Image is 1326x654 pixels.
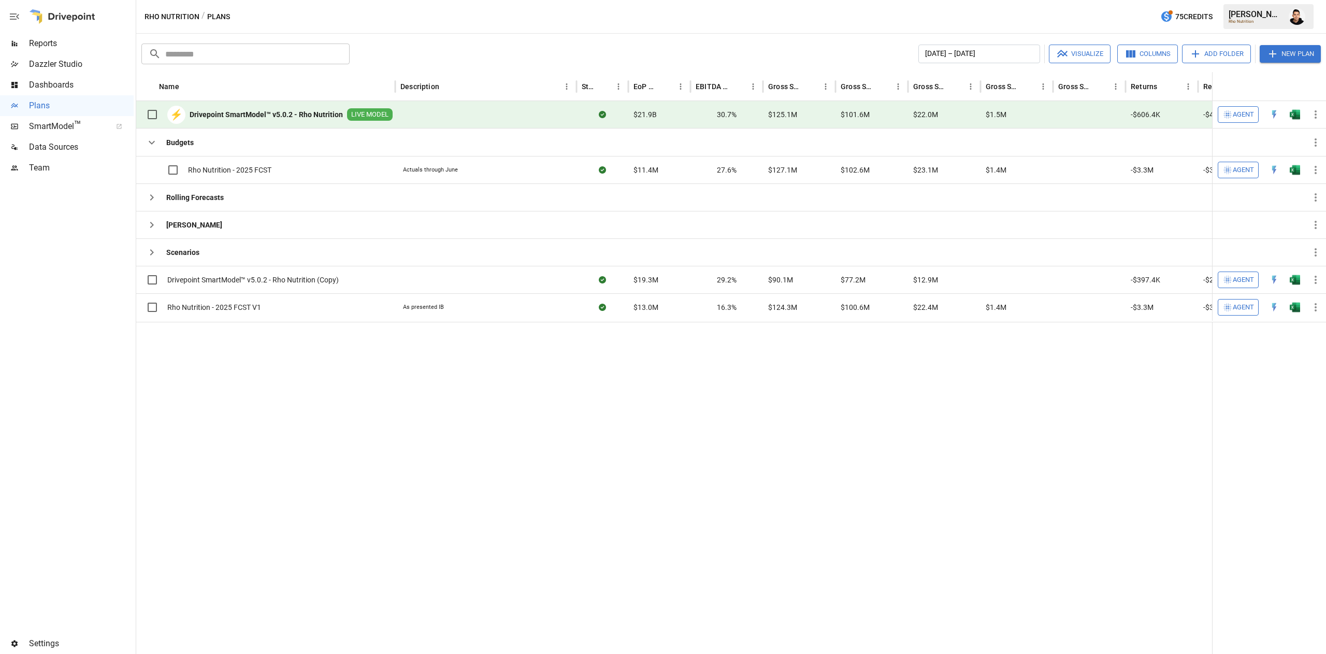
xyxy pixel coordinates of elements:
div: Returns: DTC Online [1203,82,1238,91]
button: Gross Sales: Marketplace column menu [963,79,978,94]
div: Sync complete [599,165,606,175]
button: Rho Nutrition [145,10,199,23]
button: Gross Sales: DTC Online column menu [891,79,905,94]
div: Open in Excel [1290,165,1300,175]
div: Actuals through June [403,166,458,174]
div: ⚡ [167,106,185,124]
span: -$397.4K [1131,275,1160,285]
span: $22.4M [913,302,938,312]
span: ™ [74,119,81,132]
span: LIVE MODEL [347,110,393,120]
div: EoP Cash [633,82,658,91]
span: 29.2% [717,275,737,285]
span: 30.7% [717,109,737,120]
button: Sort [1158,79,1173,94]
button: 75Credits [1156,7,1217,26]
span: -$3.1M [1203,165,1226,175]
button: New Plan [1260,45,1321,63]
div: Gross Sales: Marketplace [913,82,948,91]
button: Sort [949,79,963,94]
span: Team [29,162,134,174]
button: Returns column menu [1181,79,1195,94]
img: quick-edit-flash.b8aec18c.svg [1269,275,1279,285]
span: $19.3M [633,275,658,285]
span: Rho Nutrition - 2025 FCST [188,165,271,175]
span: Dazzler Studio [29,58,134,70]
span: $13.0M [633,302,658,312]
button: Columns [1117,45,1178,63]
span: 27.6% [717,165,737,175]
img: Francisco Sanchez [1289,8,1305,25]
span: $1.5M [986,109,1006,120]
span: $12.9M [913,275,938,285]
span: $77.2M [841,275,866,285]
span: Reports [29,37,134,50]
button: [DATE] – [DATE] [918,45,1040,63]
button: EoP Cash column menu [673,79,688,94]
button: Gross Sales column menu [818,79,833,94]
button: Gross Sales: Wholesale column menu [1036,79,1050,94]
span: $125.1M [768,109,797,120]
div: [PERSON_NAME] [1229,9,1282,19]
img: g5qfjXmAAAAABJRU5ErkJggg== [1290,165,1300,175]
span: -$3.3M [1131,302,1154,312]
button: Description column menu [559,79,574,94]
div: Returns [1131,82,1157,91]
div: Gross Sales: Wholesale [986,82,1020,91]
div: Rho Nutrition [1229,19,1282,24]
div: Gross Sales: Retail [1058,82,1093,91]
span: 16.3% [717,302,737,312]
div: Sync complete [599,275,606,285]
span: $1.4M [986,302,1006,312]
button: Sort [876,79,891,94]
img: g5qfjXmAAAAABJRU5ErkJggg== [1290,302,1300,312]
div: Sync complete [599,109,606,120]
button: Add Folder [1182,45,1251,63]
div: Gross Sales [768,82,803,91]
span: Settings [29,637,134,650]
div: Gross Sales: DTC Online [841,82,875,91]
b: Rolling Forecasts [166,192,224,203]
div: / [201,10,205,23]
div: Open in Quick Edit [1269,302,1279,312]
div: Status [582,82,596,91]
span: Rho Nutrition - 2025 FCST V1 [167,302,261,312]
button: Agent [1218,106,1259,123]
div: Open in Excel [1290,109,1300,120]
span: $23.1M [913,165,938,175]
button: Sort [804,79,818,94]
b: Budgets [166,137,194,148]
div: Open in Excel [1290,302,1300,312]
img: g5qfjXmAAAAABJRU5ErkJggg== [1290,109,1300,120]
div: Description [400,82,439,91]
span: Agent [1233,302,1254,314]
img: quick-edit-flash.b8aec18c.svg [1269,109,1279,120]
div: Open in Quick Edit [1269,165,1279,175]
span: Agent [1233,109,1254,121]
div: As presented IB [403,303,444,311]
b: Drivepoint SmartModel™ v5.0.2 - Rho Nutrition [190,109,343,120]
span: $1.4M [986,165,1006,175]
button: Sort [731,79,746,94]
span: Data Sources [29,141,134,153]
button: Visualize [1049,45,1111,63]
button: Agent [1218,299,1259,316]
span: -$3.3M [1131,165,1154,175]
span: $22.0M [913,109,938,120]
span: Drivepoint SmartModel™ v5.0.2 - Rho Nutrition (Copy) [167,275,339,285]
button: Francisco Sanchez [1282,2,1311,31]
button: Sort [1021,79,1036,94]
button: EBITDA Margin column menu [746,79,760,94]
span: Plans [29,99,134,112]
span: $127.1M [768,165,797,175]
span: -$606.4K [1131,109,1160,120]
b: [PERSON_NAME] [166,220,222,230]
button: Sort [440,79,455,94]
span: Dashboards [29,79,134,91]
div: Open in Quick Edit [1269,109,1279,120]
span: -$423.4K [1203,109,1233,120]
div: Name [159,82,179,91]
span: Agent [1233,274,1254,286]
button: Sort [1311,79,1326,94]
